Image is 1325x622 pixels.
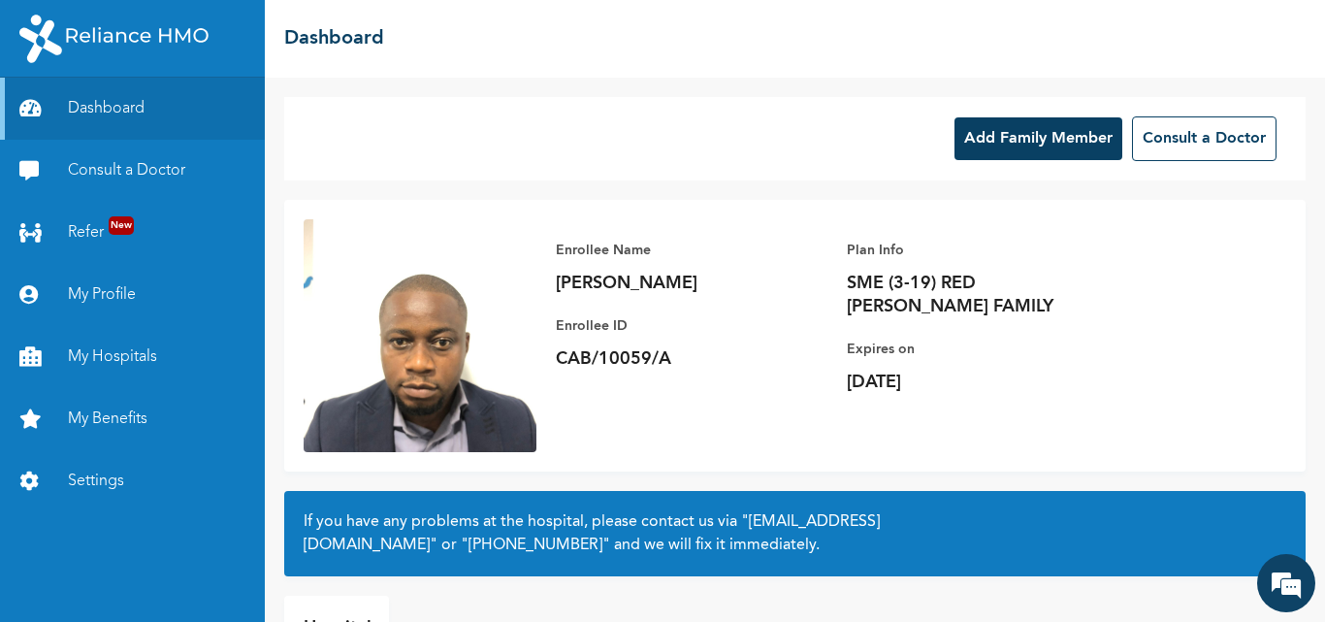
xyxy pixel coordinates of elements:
p: Enrollee ID [556,314,827,338]
button: Consult a Doctor [1132,116,1277,161]
p: [DATE] [847,371,1118,394]
h2: Dashboard [284,24,384,53]
h2: If you have any problems at the hospital, please contact us via or and we will fix it immediately. [304,510,1286,557]
img: Enrollee [304,219,536,452]
p: CAB/10059/A [556,347,827,371]
p: Plan Info [847,239,1118,262]
p: SME (3-19) RED [PERSON_NAME] FAMILY [847,272,1118,318]
img: RelianceHMO's Logo [19,15,209,63]
span: New [109,216,134,235]
p: [PERSON_NAME] [556,272,827,295]
a: "[PHONE_NUMBER]" [461,538,610,553]
p: Enrollee Name [556,239,827,262]
p: Expires on [847,338,1118,361]
button: Add Family Member [954,117,1122,160]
